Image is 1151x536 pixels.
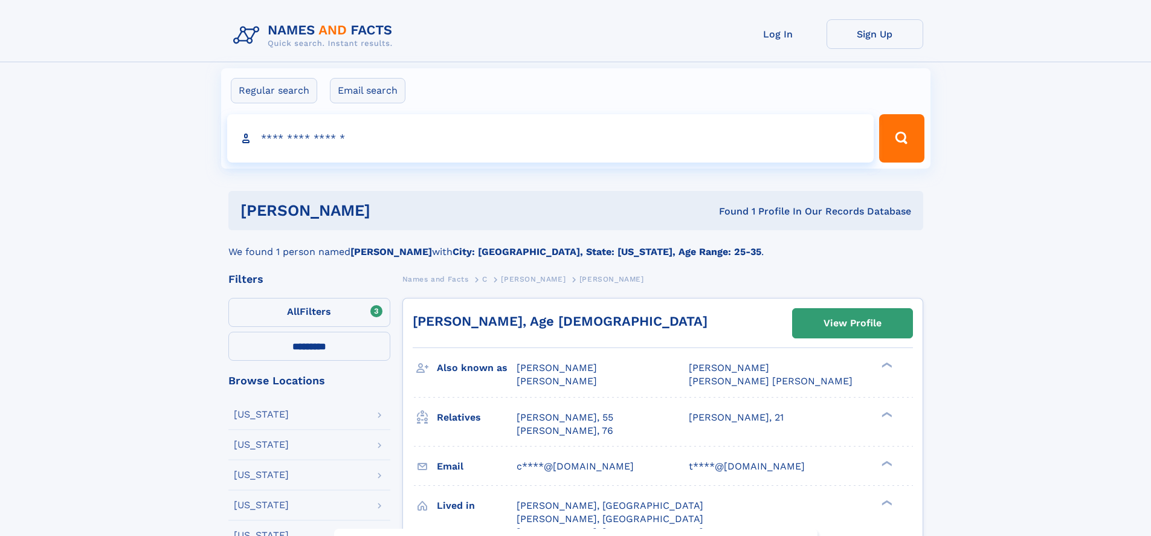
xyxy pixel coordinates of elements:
[330,78,405,103] label: Email search
[413,314,708,329] a: [PERSON_NAME], Age [DEMOGRAPHIC_DATA]
[827,19,923,49] a: Sign Up
[879,361,893,369] div: ❯
[482,271,488,286] a: C
[689,411,784,424] a: [PERSON_NAME], 21
[231,78,317,103] label: Regular search
[228,230,923,259] div: We found 1 person named with .
[517,375,597,387] span: [PERSON_NAME]
[793,309,912,338] a: View Profile
[453,246,761,257] b: City: [GEOGRAPHIC_DATA], State: [US_STATE], Age Range: 25-35
[879,410,893,418] div: ❯
[234,500,289,510] div: [US_STATE]
[517,500,703,511] span: [PERSON_NAME], [GEOGRAPHIC_DATA]
[228,375,390,386] div: Browse Locations
[437,407,517,428] h3: Relatives
[350,246,432,257] b: [PERSON_NAME]
[234,440,289,450] div: [US_STATE]
[517,411,613,424] a: [PERSON_NAME], 55
[240,203,545,218] h1: [PERSON_NAME]
[517,362,597,373] span: [PERSON_NAME]
[879,499,893,506] div: ❯
[228,19,402,52] img: Logo Names and Facts
[517,424,613,438] a: [PERSON_NAME], 76
[730,19,827,49] a: Log In
[437,456,517,477] h3: Email
[234,470,289,480] div: [US_STATE]
[228,298,390,327] label: Filters
[482,275,488,283] span: C
[234,410,289,419] div: [US_STATE]
[879,114,924,163] button: Search Button
[689,375,853,387] span: [PERSON_NAME] [PERSON_NAME]
[501,271,566,286] a: [PERSON_NAME]
[287,306,300,317] span: All
[227,114,874,163] input: search input
[402,271,469,286] a: Names and Facts
[228,274,390,285] div: Filters
[437,358,517,378] h3: Also known as
[879,459,893,467] div: ❯
[579,275,644,283] span: [PERSON_NAME]
[501,275,566,283] span: [PERSON_NAME]
[544,205,911,218] div: Found 1 Profile In Our Records Database
[824,309,882,337] div: View Profile
[437,496,517,516] h3: Lived in
[517,513,703,525] span: [PERSON_NAME], [GEOGRAPHIC_DATA]
[689,362,769,373] span: [PERSON_NAME]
